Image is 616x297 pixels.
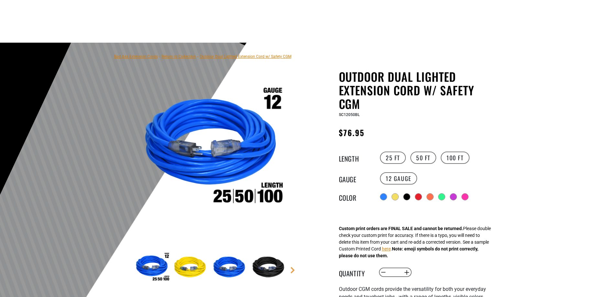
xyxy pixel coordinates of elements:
legend: Color [339,193,371,201]
label: 100 FT [441,152,470,164]
legend: Gauge [339,174,371,183]
span: $76.95 [339,127,364,138]
span: › [197,54,199,59]
a: Next [289,267,296,273]
div: Please double check your custom print for accuracy. If there is a typo, you will need to delete t... [339,225,491,259]
button: here [382,246,391,252]
a: Return to Collection [162,54,196,59]
label: Quantity [339,268,371,277]
strong: Custom print orders are FINAL SALE and cannot be returned. [339,226,463,231]
h1: Outdoor Dual Lighted Extension Cord w/ Safety CGM [339,70,497,111]
img: Black [251,249,288,286]
strong: Note: emoji symbols do not print correctly, please do not use them. [339,246,478,258]
span: SC12050BL [339,112,360,117]
span: › [159,54,160,59]
a: Bad Ass Extension Cords [114,54,158,59]
label: 50 FT [410,152,436,164]
img: Blue [211,249,249,286]
img: Yellow [172,249,210,286]
label: 12 Gauge [380,172,417,185]
legend: Length [339,154,371,162]
nav: breadcrumbs [114,52,291,60]
label: 25 FT [380,152,406,164]
span: Outdoor Dual Lighted Extension Cord w/ Safety CGM [200,54,291,59]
